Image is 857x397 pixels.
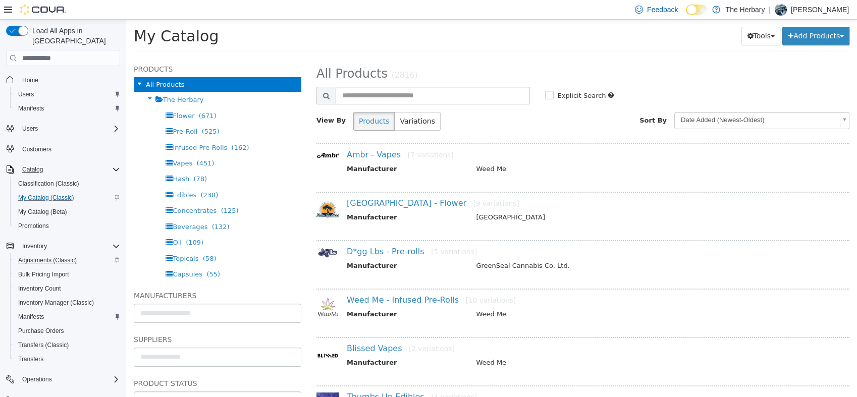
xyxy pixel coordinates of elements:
span: Topicals [46,235,72,243]
img: Cova [20,5,66,15]
button: Purchase Orders [10,324,124,338]
button: Add Products [656,7,723,26]
span: (58) [77,235,90,243]
span: (238) [74,172,92,179]
button: Transfers [10,352,124,366]
span: Bulk Pricing Import [14,268,120,280]
span: Manifests [18,104,44,112]
button: Operations [18,373,56,385]
td: Weed Me [342,290,708,302]
small: (2816) [265,51,292,60]
span: Customers [22,145,51,153]
span: Capsules [46,251,76,258]
button: Customers [2,142,124,156]
button: Promotions [10,219,124,233]
span: Date Added (Newest-Oldest) [549,93,710,108]
h5: Manufacturers [8,270,175,282]
span: (162) [105,124,123,132]
button: Manifests [10,101,124,116]
span: Catalog [18,163,120,176]
span: Bulk Pricing Import [18,270,69,278]
td: [GEOGRAPHIC_DATA] [342,193,708,205]
a: Users [14,88,38,100]
a: [GEOGRAPHIC_DATA] - Flower[9 variations] [221,179,393,188]
span: (78) [67,155,81,163]
span: Classification (Classic) [14,178,120,190]
small: [4 variations] [305,373,351,381]
span: My Catalog [8,8,92,25]
button: Inventory Count [10,281,124,296]
th: Manufacturer [221,193,342,205]
a: My Catalog (Classic) [14,192,78,204]
span: Infused Pre-Rolls [46,124,101,132]
span: Users [18,90,34,98]
img: 150 [190,228,213,240]
span: My Catalog (Beta) [18,208,67,216]
a: Home [18,74,42,86]
p: | [769,4,771,16]
span: Pre-Roll [46,108,71,116]
span: Users [18,123,120,135]
span: Operations [22,375,52,383]
span: Customers [18,143,120,155]
a: Inventory Count [14,282,65,295]
h5: Products [8,43,175,55]
td: Weed Me [342,144,708,157]
h5: Product Status [8,358,175,370]
a: My Catalog (Beta) [14,206,71,218]
button: Manifests [10,310,124,324]
span: Promotions [18,222,49,230]
button: Inventory [2,239,124,253]
span: Transfers [14,353,120,365]
a: Date Added (Newest-Oldest) [548,92,723,109]
span: Home [22,76,38,84]
a: Manifests [14,311,48,323]
button: Home [2,72,124,87]
span: Users [22,125,38,133]
a: Transfers [14,353,47,365]
span: Sort By [513,97,541,104]
a: Classification (Classic) [14,178,83,190]
a: Customers [18,143,56,155]
span: Oil [46,219,55,226]
td: GreenSeal Cannabis Co. Ltd. [342,241,708,254]
button: Inventory Manager (Classic) [10,296,124,310]
a: Promotions [14,220,53,232]
span: Home [18,73,120,86]
span: (671) [73,92,90,100]
span: My Catalog (Classic) [18,194,74,202]
button: Inventory [18,240,51,252]
span: Manifests [14,311,120,323]
img: 150 [190,324,213,347]
input: Dark Mode [686,5,707,15]
span: Manifests [18,313,44,321]
h5: Suppliers [8,314,175,326]
td: Weed Me [342,338,708,351]
span: Manifests [14,102,120,115]
span: Adjustments (Classic) [18,256,77,264]
small: [5 variations] [305,228,351,236]
span: (451) [71,140,88,147]
a: Inventory Manager (Classic) [14,297,98,309]
span: Inventory [18,240,120,252]
button: Operations [2,372,124,386]
button: Classification (Classic) [10,177,124,191]
button: Bulk Pricing Import [10,267,124,281]
span: The Herbary [37,76,78,84]
img: 150 [190,179,213,202]
span: (55) [80,251,94,258]
span: Inventory Manager (Classic) [18,299,94,307]
th: Manufacturer [221,144,342,157]
span: My Catalog (Beta) [14,206,120,218]
span: Edibles [46,172,70,179]
span: Hash [46,155,63,163]
a: Purchase Orders [14,325,68,337]
span: Load All Apps in [GEOGRAPHIC_DATA] [28,26,120,46]
span: Inventory [22,242,47,250]
span: (132) [86,203,103,211]
span: Beverages [46,203,81,211]
div: Brandon Eddie [775,4,787,16]
button: My Catalog (Classic) [10,191,124,205]
span: My Catalog (Classic) [14,192,120,204]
